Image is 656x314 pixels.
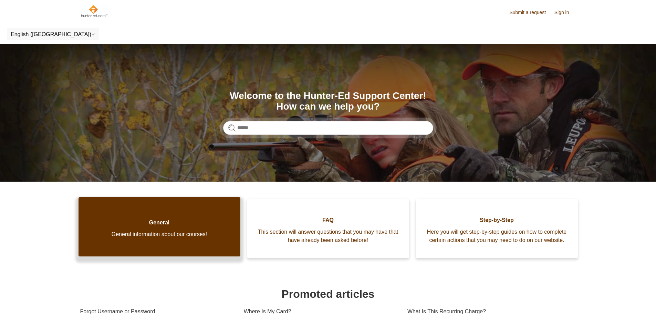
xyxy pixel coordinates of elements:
a: FAQ This section will answer questions that you may have that have already been asked before! [247,199,409,258]
button: English ([GEOGRAPHIC_DATA]) [11,31,95,38]
h1: Promoted articles [80,286,576,302]
input: Search [223,121,433,135]
span: Step-by-Step [426,216,568,224]
h1: Welcome to the Hunter-Ed Support Center! How can we help you? [223,91,433,112]
a: Step-by-Step Here you will get step-by-step guides on how to complete certain actions that you ma... [416,199,578,258]
img: Hunter-Ed Help Center home page [80,4,108,18]
span: This section will answer questions that you may have that have already been asked before! [258,228,399,244]
span: General information about our courses! [89,230,230,239]
span: Here you will get step-by-step guides on how to complete certain actions that you may need to do ... [426,228,568,244]
a: Submit a request [509,9,553,16]
span: FAQ [258,216,399,224]
a: Sign in [554,9,576,16]
a: General General information about our courses! [79,197,240,256]
span: General [89,219,230,227]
